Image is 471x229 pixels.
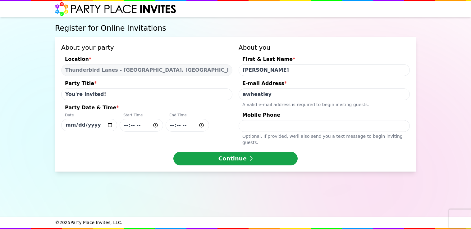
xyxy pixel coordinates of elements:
div: First & Last Name [239,56,410,64]
div: Start Time [120,113,163,119]
div: End Time [166,113,209,119]
input: Mobile PhoneOptional. If provided, we'll also send you a text message to begin inviting guests. [239,120,410,132]
div: Mobile Phone [239,111,410,120]
h3: About you [239,43,410,52]
input: First & Last Name* [239,64,410,76]
h3: About your party [61,43,232,52]
input: Party Date & Time*DateStart TimeEnd Time [61,119,117,131]
input: E-mail Address*A valid e-mail address is required to begin inviting guests. [239,88,410,100]
img: Party Place Invites [55,2,176,16]
div: Date [61,113,117,119]
div: E-mail Address [239,80,410,88]
input: Party Title* [61,88,232,100]
div: A valid e-mail address is required to begin inviting guests. [239,100,410,108]
h1: Register for Online Invitations [55,23,416,33]
input: Party Date & Time*DateStart TimeEnd Time [166,119,209,132]
div: Party Date & Time [61,104,232,113]
select: Location* [61,64,232,76]
div: Party Title [61,80,232,88]
div: © 2025 Party Place Invites, LLC. [55,217,416,228]
input: Party Date & Time*DateStart TimeEnd Time [120,119,163,132]
div: Location [61,56,232,64]
button: Continue [173,152,298,165]
div: Optional. If provided, we ' ll also send you a text message to begin inviting guests. [239,132,410,146]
